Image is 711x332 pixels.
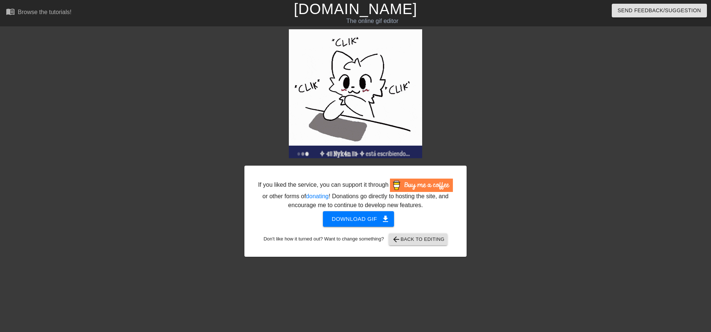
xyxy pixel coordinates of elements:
div: If you liked the service, you can support it through or other forms of ! Donations go directly to... [257,179,454,210]
span: Download gif [332,214,385,224]
a: Download gif [317,215,394,222]
img: eu5RC2cZ.gif [289,29,422,158]
button: Back to Editing [389,233,448,245]
span: Send Feedback/Suggestion [618,6,701,15]
div: Browse the tutorials! [18,9,71,15]
img: Buy Me A Coffee [390,179,453,192]
a: [DOMAIN_NAME] [294,1,417,17]
span: menu_book [6,7,15,16]
div: Don't like how it turned out? Want to change something? [256,233,455,245]
div: The online gif editor [241,17,504,26]
span: get_app [381,215,390,223]
button: Send Feedback/Suggestion [612,4,707,17]
span: Back to Editing [392,235,445,244]
button: Download gif [323,211,394,227]
a: Browse the tutorials! [6,7,71,19]
span: arrow_back [392,235,401,244]
a: donating [306,193,328,199]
